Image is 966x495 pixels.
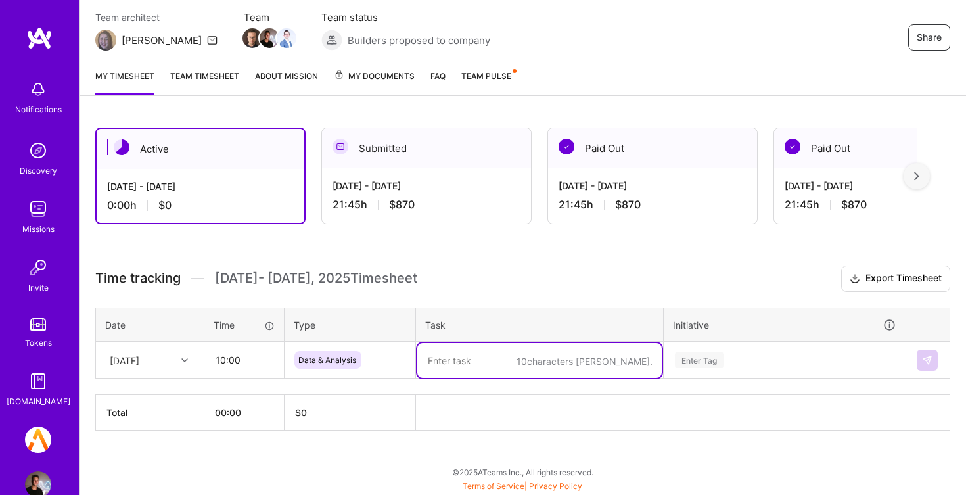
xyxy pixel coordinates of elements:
[95,69,154,95] a: My timesheet
[463,481,524,491] a: Terms of Service
[25,254,51,281] img: Invite
[559,179,747,193] div: [DATE] - [DATE]
[95,270,181,287] span: Time tracking
[559,139,574,154] img: Paid Out
[242,28,262,48] img: Team Member Avatar
[334,69,415,95] a: My Documents
[26,26,53,50] img: logo
[333,179,520,193] div: [DATE] - [DATE]
[96,395,204,431] th: Total
[244,11,295,24] span: Team
[244,27,261,49] a: Team Member Avatar
[914,172,919,181] img: right
[25,427,51,453] img: A.Team: Platform Team
[110,353,139,367] div: [DATE]
[285,308,416,342] th: Type
[114,139,129,155] img: Active
[25,76,51,103] img: bell
[517,355,653,367] div: 10 characters [PERSON_NAME].
[321,30,342,51] img: Builders proposed to company
[322,128,531,168] div: Submitted
[908,24,950,51] button: Share
[181,357,188,364] i: icon Chevron
[261,27,278,49] a: Team Member Avatar
[79,456,966,488] div: © 2025 ATeams Inc., All rights reserved.
[96,308,204,342] th: Date
[277,28,296,48] img: Team Member Avatar
[122,34,202,47] div: [PERSON_NAME]
[841,198,867,212] span: $870
[917,31,942,44] span: Share
[416,308,664,342] th: Task
[548,128,757,168] div: Paid Out
[205,342,283,377] input: HH:MM
[7,394,70,408] div: [DOMAIN_NAME]
[97,129,304,169] div: Active
[260,28,279,48] img: Team Member Avatar
[461,71,511,81] span: Team Pulse
[461,69,515,95] a: Team Pulse
[95,11,218,24] span: Team architect
[25,196,51,222] img: teamwork
[25,137,51,164] img: discovery
[785,139,800,154] img: Paid Out
[28,281,49,295] div: Invite
[95,30,116,51] img: Team Architect
[673,318,896,333] div: Initiative
[850,272,860,286] i: icon Download
[25,368,51,394] img: guide book
[15,103,62,116] div: Notifications
[348,34,490,47] span: Builders proposed to company
[170,69,239,95] a: Team timesheet
[615,198,641,212] span: $870
[22,427,55,453] a: A.Team: Platform Team
[529,481,582,491] a: Privacy Policy
[107,199,294,212] div: 0:00 h
[389,198,415,212] span: $870
[207,35,218,45] i: icon Mail
[333,198,520,212] div: 21:45 h
[295,407,307,418] span: $ 0
[255,69,318,95] a: About Mission
[214,318,275,332] div: Time
[675,350,724,370] div: Enter Tag
[22,222,55,236] div: Missions
[30,318,46,331] img: tokens
[334,69,415,83] span: My Documents
[298,355,356,365] span: Data & Analysis
[25,336,52,350] div: Tokens
[204,395,285,431] th: 00:00
[841,266,950,292] button: Export Timesheet
[20,164,57,177] div: Discovery
[463,481,582,491] span: |
[321,11,490,24] span: Team status
[158,199,172,212] span: $0
[559,198,747,212] div: 21:45 h
[922,355,932,365] img: Submit
[333,139,348,154] img: Submitted
[215,270,417,287] span: [DATE] - [DATE] , 2025 Timesheet
[430,69,446,95] a: FAQ
[107,179,294,193] div: [DATE] - [DATE]
[278,27,295,49] a: Team Member Avatar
